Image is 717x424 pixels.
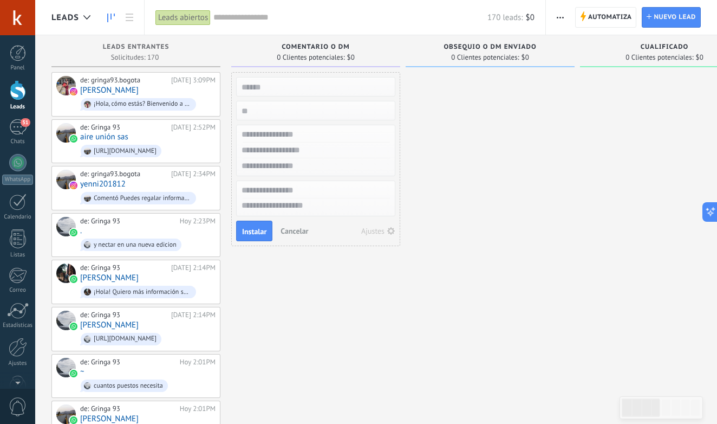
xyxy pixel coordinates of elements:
[120,7,139,28] a: Lista
[411,43,569,53] div: Obsequio o DM enviado
[94,147,157,155] div: [URL][DOMAIN_NAME]
[282,43,349,51] span: Comentario o DM
[94,195,191,202] div: Comentó Puedes regalar información de quien gano el concurso???
[155,10,211,25] div: Leads abiertos
[80,226,82,235] a: .
[80,217,176,226] div: de: Gringa 93
[642,7,701,28] a: Nuevo lead
[654,8,696,27] span: Nuevo lead
[641,43,689,51] span: Cualificado
[80,320,139,330] a: [PERSON_NAME]
[2,287,34,294] div: Correo
[277,54,344,61] span: 0 Clientes potenciales:
[56,311,76,330] div: Daniela Carol
[80,311,167,319] div: de: Gringa 93
[2,138,34,145] div: Chats
[57,43,215,53] div: Leads Entrantes
[180,358,216,367] div: Hoy 2:01PM
[625,54,693,61] span: 0 Clientes potenciales:
[281,226,308,236] span: Cancelar
[2,65,34,72] div: Panel
[103,43,170,51] span: Leads Entrantes
[236,221,272,241] button: Instalar
[696,54,703,61] span: $0
[80,123,167,132] div: de: Gringa 93
[70,275,77,283] img: waba.svg
[70,229,77,236] img: waba.svg
[171,123,216,132] div: [DATE] 2:52PM
[70,182,77,189] img: instagram.svg
[171,264,216,272] div: [DATE] 2:14PM
[171,170,216,178] div: [DATE] 2:34PM
[51,12,79,23] span: Leads
[94,288,191,296] div: ¡Hola! Quiero más información sobre el concierto del [DATE][PERSON_NAME].
[2,175,33,185] div: WhatsApp
[242,228,266,235] span: Instalar
[70,135,77,143] img: waba.svg
[80,264,167,272] div: de: Gringa 93
[56,264,76,283] div: Herson Hernández
[94,100,191,108] div: ¡Hola, cómo estás? Bienvenido a Gringa 93 � ¿Deseas realizar alguna reserva o comprar entradas pa...
[80,273,139,282] a: [PERSON_NAME]
[180,217,216,226] div: Hoy 2:23PM
[2,214,34,221] div: Calendario
[56,358,76,377] div: ~
[526,12,535,23] span: $0
[111,54,159,61] span: Solicitudes: 170
[347,54,355,61] span: $0
[80,358,176,367] div: de: Gringa 93
[522,54,529,61] span: $0
[70,416,77,424] img: waba.svg
[444,43,536,51] span: Obsequio o DM enviado
[80,414,139,423] a: [PERSON_NAME]
[80,179,126,189] a: yenni201812
[80,404,176,413] div: de: Gringa 93
[56,123,76,143] div: aire unión sas
[237,43,395,53] div: Comentario o DM
[56,404,76,424] div: Juan Henao
[56,76,76,95] div: Jhoselin Rojas
[70,88,77,95] img: instagram.svg
[80,76,167,85] div: de: gringa93.bogota
[94,335,157,343] div: [URL][DOMAIN_NAME]
[94,382,163,390] div: cuantos puestos necesita
[171,311,216,319] div: [DATE] 2:14PM
[357,223,399,239] button: Ajustes
[2,322,34,329] div: Estadísticas
[70,323,77,330] img: waba.svg
[276,223,312,239] button: Cancelar
[552,7,568,28] button: Más
[80,170,167,178] div: de: gringa93.bogota
[80,86,139,95] a: [PERSON_NAME]
[70,370,77,377] img: waba.svg
[21,118,30,127] span: 51
[361,227,384,235] div: Ajustes
[180,404,216,413] div: Hoy 2:01PM
[575,7,637,28] a: Automatiza
[451,54,519,61] span: 0 Clientes potenciales:
[80,132,128,142] a: aire unión sas
[2,360,34,367] div: Ajustes
[487,12,523,23] span: 170 leads:
[102,7,120,28] a: Leads
[588,8,632,27] span: Automatiza
[171,76,216,85] div: [DATE] 3:09PM
[2,252,34,259] div: Listas
[80,367,84,376] a: ~
[94,241,177,249] div: y nectar en una nueva edicion
[2,104,34,111] div: Leads
[56,170,76,189] div: yenni201812
[56,217,76,236] div: .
